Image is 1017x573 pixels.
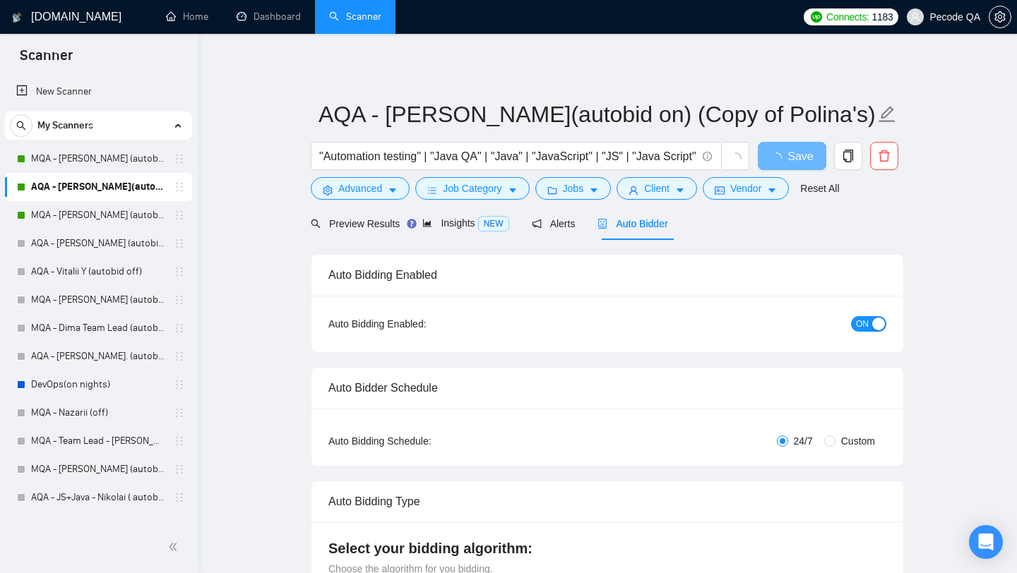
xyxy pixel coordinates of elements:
[835,433,881,449] span: Custom
[328,316,514,332] div: Auto Bidding Enabled:
[323,185,333,195] span: setting
[989,6,1011,28] button: setting
[589,185,599,195] span: caret-down
[166,11,208,23] a: homeHome
[730,181,761,196] span: Vendor
[5,78,192,106] li: New Scanner
[415,177,529,200] button: barsJob Categorycaret-down
[174,379,185,390] span: holder
[174,322,185,334] span: holder
[597,219,607,229] span: robot
[870,142,898,170] button: delete
[237,11,301,23] a: dashboardDashboard
[328,433,514,449] div: Auto Bidding Schedule:
[174,435,185,447] span: holder
[174,464,185,475] span: holder
[319,147,696,165] input: Search Freelance Jobs...
[311,218,400,229] span: Preview Results
[31,455,165,483] a: MQA - [PERSON_NAME] (autobid off)
[31,314,165,342] a: MQA - Dima Team Lead (autobid on)
[910,12,920,22] span: user
[31,258,165,286] a: AQA - Vitalii Y (autobid off)
[174,238,185,249] span: holder
[319,97,875,132] input: Scanner name...
[422,218,432,228] span: area-chart
[31,483,165,512] a: AQA - JS+Java - Nikolai ( autobid off)
[787,147,813,165] span: Save
[31,370,165,399] a: DevOps(on nights)
[31,399,165,427] a: MQA - Nazarii (off)
[8,45,84,75] span: Scanner
[478,216,509,231] span: NEW
[174,266,185,277] span: holder
[675,185,685,195] span: caret-down
[174,351,185,362] span: holder
[328,481,886,521] div: Auto Bidding Type
[311,219,321,229] span: search
[31,286,165,314] a: MQA - [PERSON_NAME] (autobid off )
[758,142,826,170] button: Save
[328,368,886,408] div: Auto Bidder Schedule
[629,185,638,195] span: user
[11,121,32,131] span: search
[388,185,398,195] span: caret-down
[508,185,518,195] span: caret-down
[328,538,886,558] h4: Select your bidding algorithm:
[31,173,165,201] a: AQA - [PERSON_NAME](autobid on) (Copy of Polina's)
[856,316,869,332] span: ON
[31,145,165,173] a: MQA - [PERSON_NAME] (autobid On)
[174,492,185,503] span: holder
[31,427,165,455] a: MQA - Team Lead - [PERSON_NAME] (autobid night off) (28.03)
[617,177,697,200] button: userClientcaret-down
[703,177,789,200] button: idcardVendorcaret-down
[767,185,777,195] span: caret-down
[31,342,165,370] a: AQA - [PERSON_NAME]. (autobid off day)
[878,105,896,123] span: edit
[12,6,22,29] img: logo
[800,181,839,196] a: Reset All
[31,512,165,540] a: AQA - Team Lead - [PERSON_NAME] (off)
[969,525,1003,559] div: Open Intercom Messenger
[771,152,787,164] span: loading
[443,181,501,196] span: Job Category
[703,152,712,161] span: info-circle
[532,219,542,229] span: notification
[547,185,557,195] span: folder
[834,142,862,170] button: copy
[422,217,509,229] span: Insights
[174,210,185,221] span: holder
[329,11,381,23] a: searchScanner
[311,177,410,200] button: settingAdvancedcaret-down
[644,181,670,196] span: Client
[788,433,819,449] span: 24/7
[871,150,898,162] span: delete
[811,11,822,23] img: upwork-logo.png
[532,218,576,229] span: Alerts
[328,255,886,295] div: Auto Bidding Enabled
[10,114,32,137] button: search
[16,78,181,106] a: New Scanner
[872,9,893,25] span: 1183
[535,177,612,200] button: folderJobscaret-down
[427,185,437,195] span: bars
[168,540,182,554] span: double-left
[37,111,93,140] span: My Scanners
[826,9,869,25] span: Connects:
[174,407,185,418] span: holder
[31,229,165,258] a: AQA - [PERSON_NAME] (autobid off)
[729,152,742,165] span: loading
[174,153,185,164] span: holder
[715,185,725,195] span: idcard
[31,201,165,229] a: MQA - [PERSON_NAME] (autobid on)
[338,181,382,196] span: Advanced
[563,181,584,196] span: Jobs
[405,217,418,230] div: Tooltip anchor
[174,181,185,193] span: holder
[835,150,862,162] span: copy
[989,11,1011,23] a: setting
[174,294,185,306] span: holder
[174,520,185,531] span: holder
[597,218,667,229] span: Auto Bidder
